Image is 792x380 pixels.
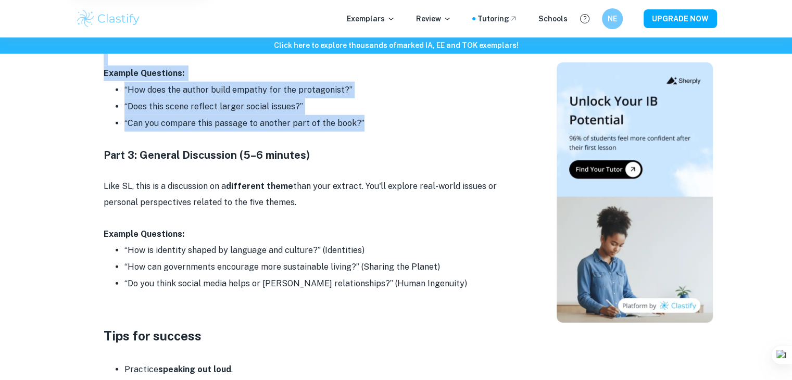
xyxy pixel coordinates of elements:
[557,62,713,323] img: Thumbnail
[226,181,293,191] strong: different theme
[124,275,520,292] li: “Do you think social media helps or [PERSON_NAME] relationships?” (Human Ingenuity)
[538,13,568,24] a: Schools
[124,82,520,98] li: “How does the author build empathy for the protagonist?”
[644,9,717,28] button: UPGRADE NOW
[104,179,520,210] p: Like SL, this is a discussion on a than your extract. You'll explore real-world issues or persona...
[124,115,520,132] li: “Can you compare this passage to another part of the book?”
[158,364,231,374] strong: speaking out loud
[124,242,520,259] li: “How is identity shaped by language and culture?” (Identities)
[104,147,520,163] h4: Part 3: General Discussion (5–6 minutes)
[606,13,618,24] h6: NE
[576,10,594,28] button: Help and Feedback
[477,13,518,24] a: Tutoring
[416,13,451,24] p: Review
[104,229,184,239] strong: Example Questions:
[76,8,142,29] img: Clastify logo
[124,259,520,275] li: “How can governments encourage more sustainable living?” (Sharing the Planet)
[104,326,520,345] h3: Tips for success
[347,13,395,24] p: Exemplars
[602,8,623,29] button: NE
[2,40,790,51] h6: Click here to explore thousands of marked IA, EE and TOK exemplars !
[124,98,520,115] li: “Does this scene reflect larger social issues?”
[124,361,520,378] li: Practice .
[104,68,184,78] strong: Example Questions:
